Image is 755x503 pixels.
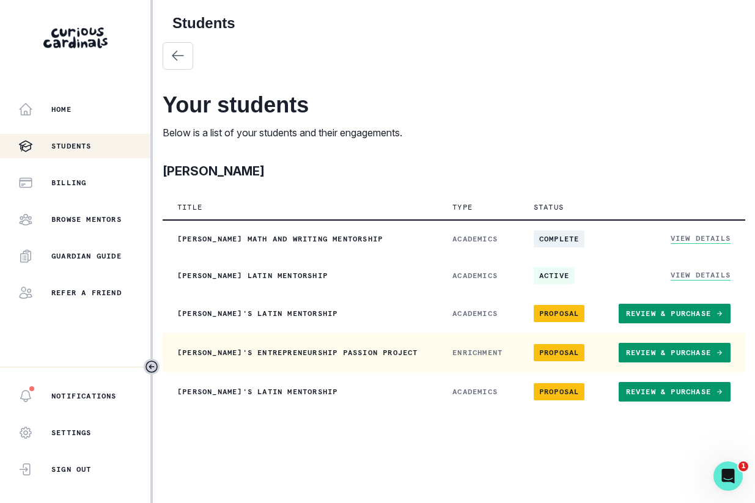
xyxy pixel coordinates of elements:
[534,267,575,284] span: active
[163,162,265,180] p: [PERSON_NAME]
[51,215,122,224] p: Browse Mentors
[144,359,160,375] button: Toggle sidebar
[177,348,423,358] p: [PERSON_NAME]'s Entrepreneurship Passion Project
[177,234,423,244] p: [PERSON_NAME] Math and Writing Mentorship
[452,202,473,212] p: Type
[738,461,748,471] span: 1
[51,391,117,401] p: Notifications
[51,178,86,188] p: Billing
[534,230,585,248] span: complete
[51,105,72,114] p: Home
[452,271,504,281] p: ACADEMICS
[177,202,202,212] p: Title
[534,344,585,361] span: Proposal
[51,141,92,151] p: Students
[51,464,92,474] p: Sign Out
[452,387,504,397] p: ACADEMICS
[452,309,504,318] p: ACADEMICS
[671,270,731,281] a: View Details
[619,304,731,323] a: Review & Purchase
[177,271,423,281] p: [PERSON_NAME] Latin Mentorship
[534,383,585,400] span: Proposal
[713,461,743,491] iframe: Intercom live chat
[163,125,745,140] p: Below is a list of your students and their engagements.
[619,382,731,402] a: Review & Purchase
[452,234,504,244] p: ACADEMICS
[177,309,423,318] p: [PERSON_NAME]'s Latin Mentorship
[452,348,504,358] p: ENRICHMENT
[534,305,585,322] span: Proposal
[43,28,108,48] img: Curious Cardinals Logo
[51,251,122,261] p: Guardian Guide
[619,343,731,362] a: Review & Purchase
[177,387,423,397] p: [PERSON_NAME]'s Latin Mentorship
[172,15,735,32] h2: Students
[671,233,731,244] a: View Details
[163,92,745,118] h2: Your students
[51,428,92,438] p: Settings
[534,202,564,212] p: Status
[51,288,122,298] p: Refer a friend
